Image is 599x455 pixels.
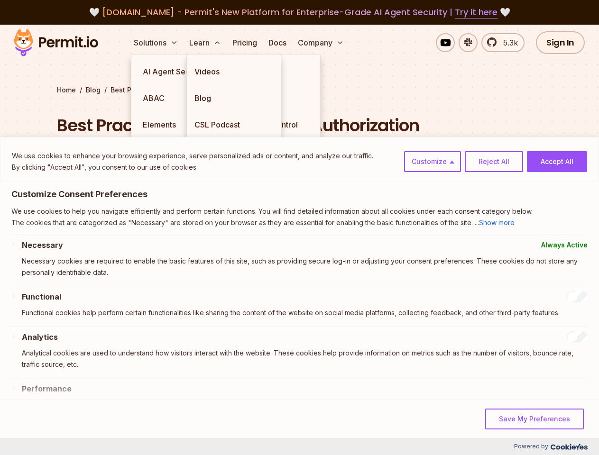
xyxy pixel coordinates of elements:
[187,85,281,111] a: Blog
[130,33,182,52] button: Solutions
[485,409,584,429] button: Save My Preferences
[11,189,147,200] span: Customize Consent Preferences
[11,217,588,228] p: The cookies that are categorized as "Necessary" are stored on your browser as they are essential ...
[527,151,587,172] button: Accept All
[135,58,226,85] a: AI Agent Security
[11,206,588,217] p: We use cookies to help you navigate efficiently and perform certain functions. You will find deta...
[22,239,63,251] button: Necessary
[479,217,515,228] button: Show more
[229,33,261,52] a: Pricing
[9,27,102,59] img: Permit logo
[567,291,588,302] input: Enable Functional
[187,111,281,138] a: CSL Podcast
[567,331,588,343] input: Enable Analytics
[23,6,576,19] div: 🤍 🤍
[498,37,518,48] span: 5.3k
[12,162,373,173] p: By clicking "Accept All", you consent to our use of cookies.
[22,255,588,278] p: Necessary cookies are required to enable the basic features of this site, such as providing secur...
[57,85,543,95] div: / /
[22,307,588,318] p: Functional cookies help perform certain functionalities like sharing the content of the website o...
[294,33,348,52] button: Company
[551,444,588,450] img: Cookieyes logo
[135,85,226,111] a: ABAC
[541,239,588,251] span: Always Active
[265,33,290,52] a: Docs
[404,151,461,172] button: Customize
[465,151,523,172] button: Reject All
[102,6,498,18] span: [DOMAIN_NAME] - Permit's New Platform for Enterprise-Grade AI Agent Security |
[57,85,76,95] a: Home
[22,331,58,343] button: Analytics
[187,58,281,85] a: Videos
[22,347,588,370] p: Analytical cookies are used to understand how visitors interact with the website. These cookies h...
[12,150,373,162] p: We use cookies to enhance your browsing experience, serve personalized ads or content, and analyz...
[455,6,498,18] a: Try it here
[185,33,225,52] button: Learn
[135,111,226,138] a: Elements
[57,114,421,137] h1: Best Practices for Multi-Tenant Authorization
[481,33,525,52] a: 5.3k
[22,291,61,302] button: Functional
[86,85,101,95] a: Blog
[536,31,585,54] a: Sign In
